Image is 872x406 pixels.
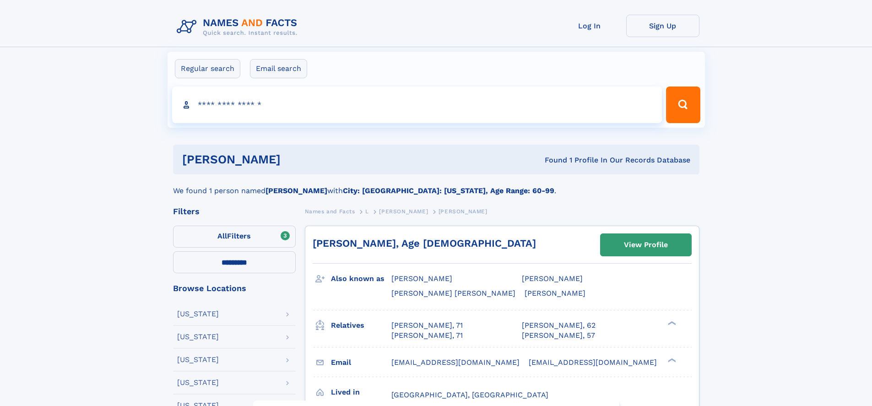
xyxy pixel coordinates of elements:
a: View Profile [601,234,691,256]
span: [PERSON_NAME] [439,208,487,215]
label: Regular search [175,59,240,78]
a: Names and Facts [305,206,355,217]
a: L [365,206,369,217]
a: [PERSON_NAME], 62 [522,320,596,330]
div: ❯ [666,357,677,363]
div: [US_STATE] [177,310,219,318]
div: [US_STATE] [177,379,219,386]
a: Log In [553,15,626,37]
span: [PERSON_NAME] [525,289,585,298]
div: [US_STATE] [177,333,219,341]
a: [PERSON_NAME], 71 [391,320,463,330]
a: Sign Up [626,15,699,37]
input: search input [172,87,662,123]
span: [EMAIL_ADDRESS][DOMAIN_NAME] [391,358,520,367]
a: [PERSON_NAME] [379,206,428,217]
button: Search Button [666,87,700,123]
img: Logo Names and Facts [173,15,305,39]
h3: Email [331,355,391,370]
span: [PERSON_NAME] [522,274,583,283]
div: [US_STATE] [177,356,219,363]
span: [PERSON_NAME] [PERSON_NAME] [391,289,515,298]
a: [PERSON_NAME], 57 [522,330,595,341]
h3: Relatives [331,318,391,333]
div: Browse Locations [173,284,296,292]
span: L [365,208,369,215]
span: [GEOGRAPHIC_DATA], [GEOGRAPHIC_DATA] [391,390,548,399]
a: [PERSON_NAME], 71 [391,330,463,341]
label: Email search [250,59,307,78]
span: [PERSON_NAME] [391,274,452,283]
div: We found 1 person named with . [173,174,699,196]
div: Filters [173,207,296,216]
span: [PERSON_NAME] [379,208,428,215]
a: [PERSON_NAME], Age [DEMOGRAPHIC_DATA] [313,238,536,249]
label: Filters [173,226,296,248]
span: All [217,232,227,240]
div: View Profile [624,234,668,255]
b: City: [GEOGRAPHIC_DATA]: [US_STATE], Age Range: 60-99 [343,186,554,195]
h1: [PERSON_NAME] [182,154,413,165]
h3: Lived in [331,384,391,400]
div: Found 1 Profile In Our Records Database [412,155,690,165]
div: ❯ [666,320,677,326]
span: [EMAIL_ADDRESS][DOMAIN_NAME] [529,358,657,367]
h3: Also known as [331,271,391,287]
b: [PERSON_NAME] [265,186,327,195]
